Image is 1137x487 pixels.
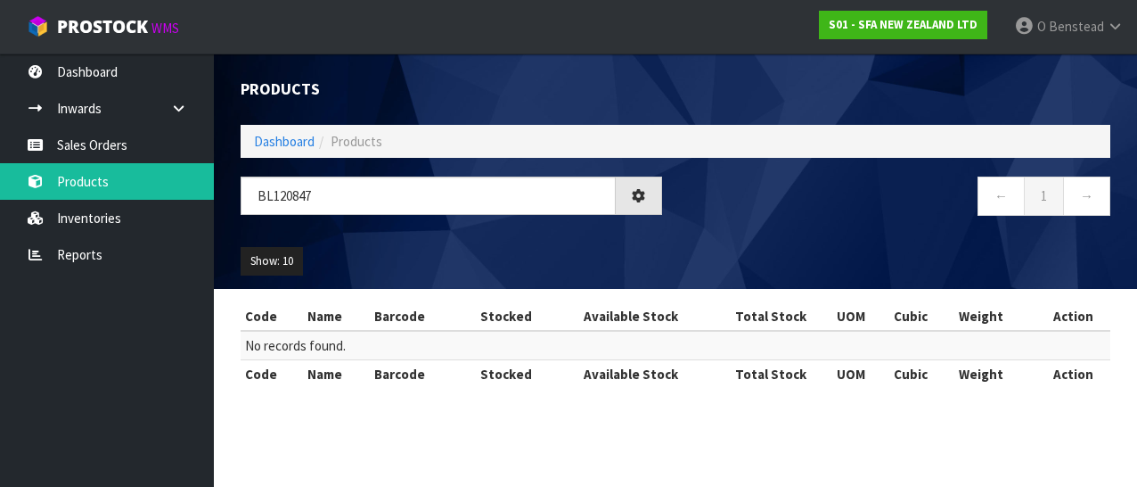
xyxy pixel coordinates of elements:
th: Total Stock [710,302,832,331]
th: Action [1035,360,1110,389]
th: Available Stock [552,360,710,389]
th: Barcode [370,302,461,331]
th: Weight [954,360,1035,389]
span: O [1037,18,1046,35]
strong: S01 - SFA NEW ZEALAND LTD [829,17,977,32]
th: UOM [832,302,889,331]
th: Code [241,360,303,389]
th: Action [1035,302,1110,331]
input: Search products [241,177,616,215]
th: Cubic [889,360,954,389]
h1: Products [241,80,662,98]
button: Show: 10 [241,247,303,276]
th: UOM [832,360,889,389]
td: No records found. [241,331,1110,360]
th: Stocked [461,360,553,389]
th: Code [241,302,303,331]
img: cube-alt.png [27,15,49,37]
th: Total Stock [710,360,832,389]
th: Cubic [889,302,954,331]
a: Dashboard [254,133,315,150]
a: ← [977,177,1025,215]
a: 1 [1024,177,1064,215]
span: Products [331,133,382,150]
th: Stocked [461,302,553,331]
th: Available Stock [552,302,710,331]
th: Name [303,360,370,389]
nav: Page navigation [689,177,1110,220]
th: Barcode [370,360,461,389]
th: Name [303,302,370,331]
small: WMS [151,20,179,37]
span: Benstead [1049,18,1104,35]
span: ProStock [57,15,148,38]
a: → [1063,177,1110,215]
th: Weight [954,302,1035,331]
